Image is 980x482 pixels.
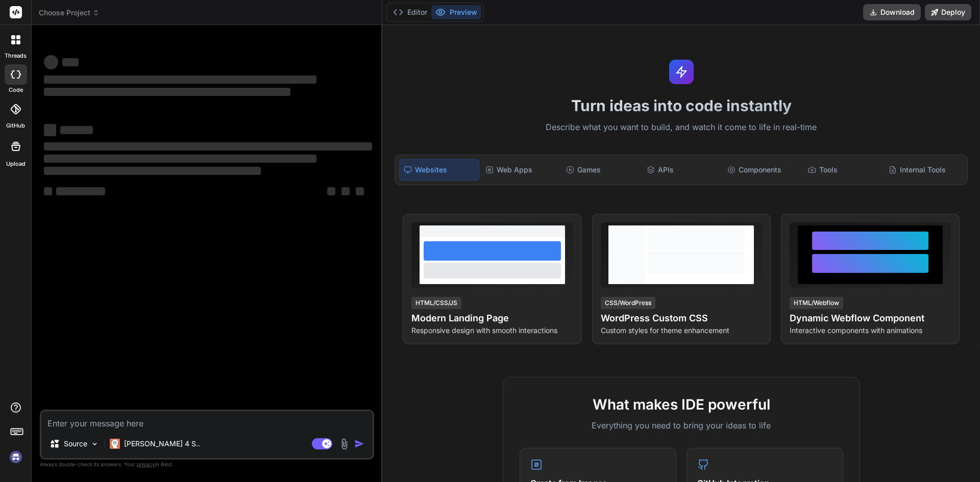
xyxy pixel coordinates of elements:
span: ‌ [44,142,372,150]
span: ‌ [44,75,316,84]
h4: WordPress Custom CSS [601,311,762,325]
div: Internal Tools [885,159,963,181]
div: Tools [804,159,883,181]
label: code [9,86,23,94]
h4: Dynamic Webflow Component [790,311,951,325]
span: privacy [137,461,155,467]
span: ‌ [327,187,335,195]
img: signin [7,448,24,466]
p: [PERSON_NAME] 4 S.. [124,439,200,449]
label: threads [5,52,27,60]
span: ‌ [356,187,364,195]
img: icon [354,439,364,449]
span: ‌ [44,187,52,195]
p: Interactive components with animations [790,325,951,336]
div: APIs [643,159,721,181]
div: CSS/WordPress [601,297,655,309]
div: HTML/CSS/JS [411,297,461,309]
div: Components [723,159,802,181]
button: Deploy [925,4,971,20]
p: Describe what you want to build, and watch it come to life in real-time [388,121,974,134]
img: attachment [338,438,350,450]
div: HTML/Webflow [790,297,843,309]
div: Websites [399,159,479,181]
span: Choose Project [39,8,100,18]
p: Custom styles for theme enhancement [601,325,762,336]
h4: Modern Landing Page [411,311,573,325]
label: Upload [6,160,26,168]
button: Preview [431,5,481,19]
p: Responsive design with smooth interactions [411,325,573,336]
p: Always double-check its answers. Your in Bind [40,460,374,469]
span: ‌ [44,124,56,136]
button: Editor [389,5,431,19]
span: ‌ [44,88,290,96]
p: Source [64,439,87,449]
div: Games [562,159,641,181]
span: ‌ [56,187,105,195]
label: GitHub [6,121,25,130]
span: ‌ [341,187,350,195]
span: ‌ [60,126,93,134]
span: ‌ [62,58,79,66]
span: ‌ [44,55,58,69]
span: ‌ [44,167,261,175]
h2: What makes IDE powerful [520,394,843,415]
img: Claude 4 Sonnet [110,439,120,449]
div: Web Apps [481,159,560,181]
h1: Turn ideas into code instantly [388,96,974,115]
span: ‌ [44,155,316,163]
button: Download [863,4,921,20]
p: Everything you need to bring your ideas to life [520,419,843,432]
img: Pick Models [90,440,99,448]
